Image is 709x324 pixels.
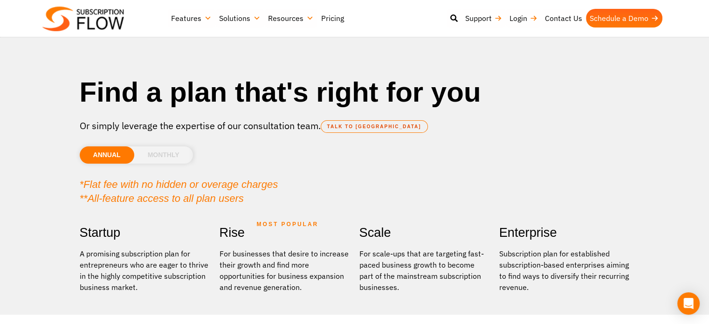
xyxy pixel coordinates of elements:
[499,222,630,243] h2: Enterprise
[506,9,541,28] a: Login
[80,119,630,133] p: Or simply leverage the expertise of our consultation team.
[359,248,490,293] div: For scale-ups that are targeting fast-paced business growth to become part of the mainstream subs...
[167,9,215,28] a: Features
[134,146,193,164] li: MONTHLY
[215,9,264,28] a: Solutions
[80,248,210,293] p: A promising subscription plan for entrepreneurs who are eager to thrive in the highly competitive...
[42,7,124,31] img: Subscriptionflow
[80,222,210,243] h2: Startup
[317,9,348,28] a: Pricing
[220,248,350,293] div: For businesses that desire to increase their growth and find more opportunities for business expa...
[80,146,134,164] li: ANNUAL
[80,193,244,204] em: **All-feature access to all plan users
[257,214,319,235] span: MOST POPULAR
[80,179,278,190] em: *Flat fee with no hidden or overage charges
[677,292,700,315] div: Open Intercom Messenger
[359,222,490,243] h2: Scale
[264,9,317,28] a: Resources
[321,120,428,133] a: TALK TO [GEOGRAPHIC_DATA]
[461,9,506,28] a: Support
[80,75,630,110] h1: Find a plan that's right for you
[586,9,662,28] a: Schedule a Demo
[541,9,586,28] a: Contact Us
[220,222,350,243] h2: Rise
[499,248,630,293] p: Subscription plan for established subscription-based enterprises aiming to find ways to diversify...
